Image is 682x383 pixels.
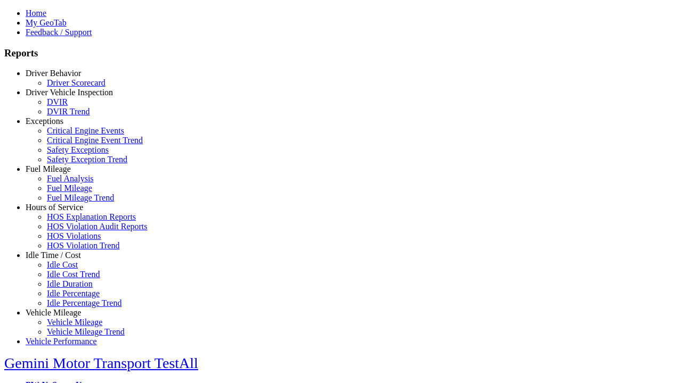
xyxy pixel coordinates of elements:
[47,231,101,240] a: HOS Violations
[47,279,93,288] a: Idle Duration
[47,270,100,279] a: Idle Cost Trend
[47,107,90,116] a: DVIR Trend
[26,9,46,18] a: Home
[26,116,63,126] a: Exceptions
[47,241,120,250] a: HOS Violation Trend
[26,164,71,173] a: Fuel Mileage
[26,28,92,37] a: Feedback / Support
[26,203,83,212] a: Hours of Service
[47,155,127,164] a: Safety Exception Trend
[47,212,136,221] a: HOS Explanation Reports
[26,69,81,78] a: Driver Behavior
[4,47,678,59] h3: Reports
[47,289,100,298] a: Idle Percentage
[26,308,81,317] a: Vehicle Mileage
[47,298,121,307] a: Idle Percentage Trend
[47,222,148,231] a: HOS Violation Audit Reports
[47,136,143,145] a: Critical Engine Event Trend
[26,18,67,27] a: My GeoTab
[47,174,94,183] a: Fuel Analysis
[47,260,78,269] a: Idle Cost
[47,97,68,106] a: DVIR
[4,355,198,371] a: Gemini Motor Transport TestAll
[26,251,81,260] a: Idle Time / Cost
[26,337,97,346] a: Vehicle Performance
[47,193,114,202] a: Fuel Mileage Trend
[47,126,124,135] a: Critical Engine Events
[47,145,109,154] a: Safety Exceptions
[47,327,125,336] a: Vehicle Mileage Trend
[47,78,105,87] a: Driver Scorecard
[47,184,92,193] a: Fuel Mileage
[26,88,113,97] a: Driver Vehicle Inspection
[47,318,102,327] a: Vehicle Mileage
